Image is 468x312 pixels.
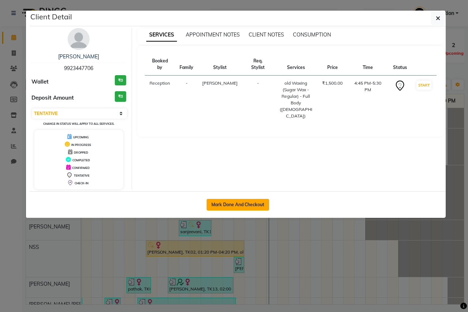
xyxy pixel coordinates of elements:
th: Time [347,53,389,76]
td: 4:45 PM-5:30 PM [347,76,389,124]
th: Services [274,53,318,76]
h3: ₹0 [115,91,126,102]
td: Reception [145,76,175,124]
span: TENTATIVE [74,174,90,177]
th: Req. Stylist [242,53,274,76]
span: Wallet [31,78,49,86]
img: avatar [68,28,90,50]
div: ₹1,500.00 [322,80,343,86]
th: Family [175,53,198,76]
span: APPOINTMENT NOTES [186,31,240,38]
h3: ₹0 [115,75,126,86]
span: 9923447706 [64,65,93,72]
th: Status [389,53,411,76]
h5: Client Detail [30,11,72,22]
th: Price [318,53,347,76]
td: - [175,76,198,124]
a: [PERSON_NAME] [58,53,99,60]
td: - [242,76,274,124]
span: Deposit Amount [31,94,74,102]
th: Booked by [145,53,175,76]
span: UPCOMING [73,135,89,139]
span: COMPLETED [72,158,90,162]
span: CLIENT NOTES [249,31,284,38]
small: Change in status will apply to all services. [43,122,114,126]
span: CHECK-IN [75,181,88,185]
th: Stylist [198,53,242,76]
button: START [416,81,431,90]
span: DROPPED [74,151,88,154]
div: old Waxing (Sugar Wax - Regular) - Full Body ([DEMOGRAPHIC_DATA]) [278,80,313,119]
span: SERVICES [146,28,177,42]
span: IN PROGRESS [71,143,91,147]
span: [PERSON_NAME] [202,80,238,86]
button: Mark Done And Checkout [207,199,269,211]
span: CONSUMPTION [293,31,331,38]
span: CONFIRMED [72,166,90,170]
